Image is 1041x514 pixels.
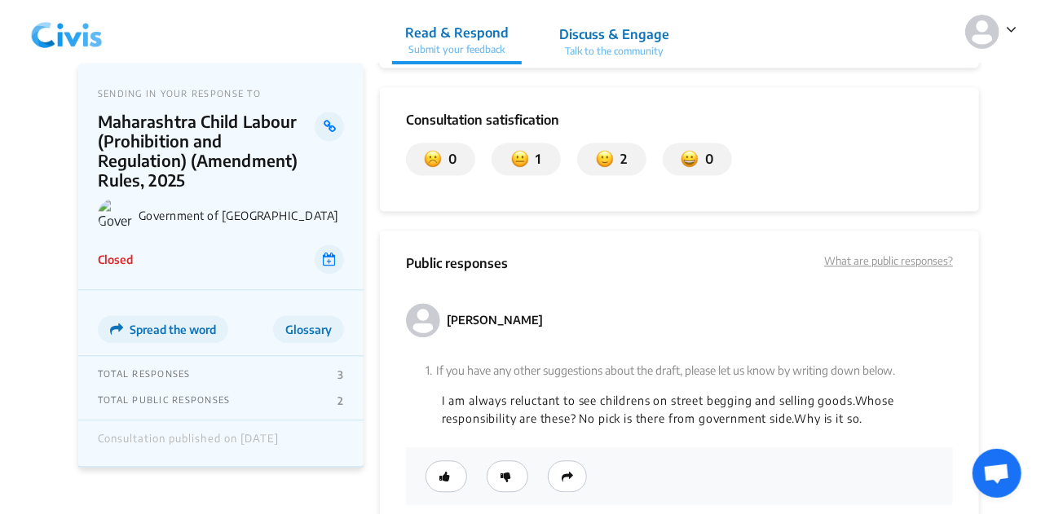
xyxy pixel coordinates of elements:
p: Closed [98,251,133,268]
p: TOTAL PUBLIC RESPONSES [98,394,231,407]
p: Consultation satisfication [406,110,953,130]
p: Talk to the community [559,44,669,59]
div: Consultation published on [DATE] [98,433,279,454]
p: If you have any other suggestions about the draft, please let us know by writing down below. [426,362,933,379]
p: 1 [529,149,540,169]
p: [PERSON_NAME] [447,311,543,329]
p: What are public responses? [824,253,953,270]
button: Spread the word [98,315,228,343]
p: I am always reluctant to see childrens on street begging and selling goods.Whose responsibility a... [442,392,917,428]
p: TOTAL RESPONSES [98,368,191,381]
p: SENDING IN YOUR RESPONSE TO [98,88,344,99]
img: person-default.svg [406,303,440,337]
p: 2 [337,394,343,407]
p: Government of [GEOGRAPHIC_DATA] [139,209,344,222]
img: somewhat_dissatisfied.svg [511,149,529,169]
p: 0 [442,149,457,169]
img: person-default.svg [965,15,999,49]
p: Discuss & Engage [559,24,669,44]
img: somewhat_satisfied.svg [596,149,614,169]
p: Maharashtra Child Labour (Prohibition and Regulation) (Amendment) Rules, 2025 [98,112,315,190]
p: Read & Respond [405,23,509,42]
p: 0 [699,149,713,169]
img: satisfied.svg [681,149,699,169]
button: Glossary [273,315,344,343]
img: dissatisfied.svg [424,149,442,169]
p: 2 [614,149,627,169]
img: navlogo.png [24,7,109,56]
p: Public responses [406,253,508,283]
p: Submit your feedback [405,42,509,57]
p: 3 [337,368,343,381]
img: Government of Maharashtra logo [98,198,132,232]
span: Glossary [285,323,332,336]
div: Open chat [973,449,1021,498]
span: Spread the word [130,323,216,336]
span: 1. [426,363,432,377]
